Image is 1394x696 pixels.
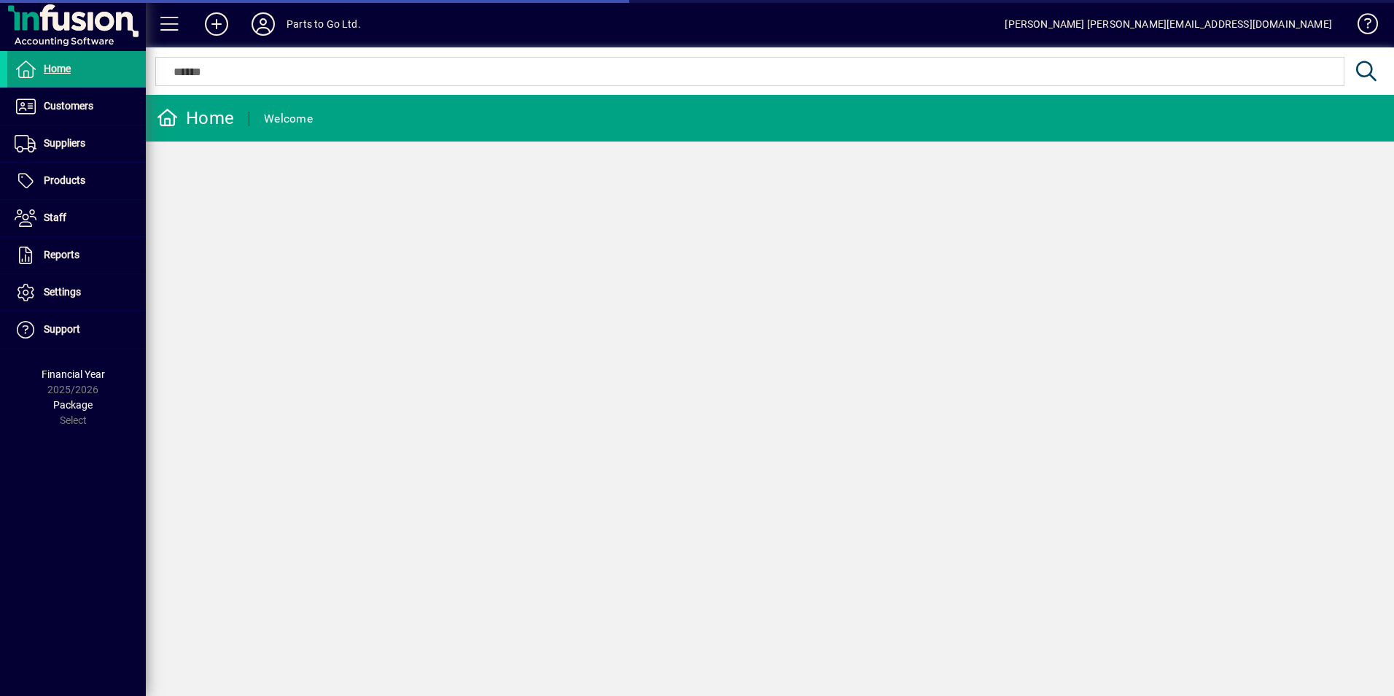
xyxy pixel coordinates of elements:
[240,11,287,37] button: Profile
[1347,3,1376,50] a: Knowledge Base
[44,100,93,112] span: Customers
[1005,12,1332,36] div: [PERSON_NAME] [PERSON_NAME][EMAIL_ADDRESS][DOMAIN_NAME]
[44,323,80,335] span: Support
[7,274,146,311] a: Settings
[44,286,81,298] span: Settings
[44,212,66,223] span: Staff
[44,174,85,186] span: Products
[264,107,313,131] div: Welcome
[53,399,93,411] span: Package
[42,368,105,380] span: Financial Year
[44,63,71,74] span: Home
[7,125,146,162] a: Suppliers
[7,237,146,274] a: Reports
[44,137,85,149] span: Suppliers
[7,163,146,199] a: Products
[44,249,79,260] span: Reports
[193,11,240,37] button: Add
[157,107,234,130] div: Home
[7,312,146,348] a: Support
[7,200,146,236] a: Staff
[287,12,361,36] div: Parts to Go Ltd.
[7,88,146,125] a: Customers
